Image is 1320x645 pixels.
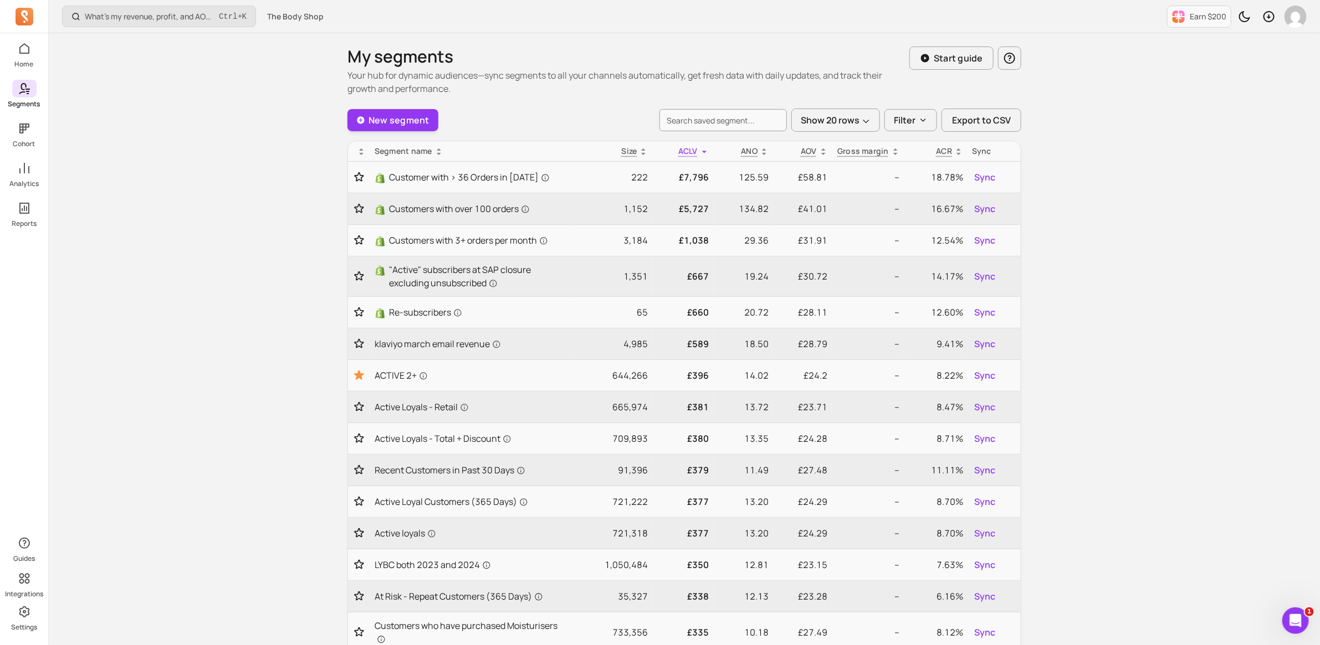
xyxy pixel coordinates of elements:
span: ACTIVE 2+ [375,369,428,382]
p: -- [837,495,900,508]
p: £28.11 [777,306,828,319]
img: Shopify [375,265,386,276]
a: LYBC both 2023 and 2024 [375,558,567,571]
span: "Active" subscribers at SAP closure excluding unsubscribed [389,263,567,290]
h1: My segments [347,47,909,66]
p: £380 [657,432,709,445]
p: 644,266 [576,369,648,382]
p: -- [837,527,900,540]
span: The Body Shop [267,11,324,22]
button: Sync [972,587,997,605]
p: -- [837,590,900,603]
span: ACLV [678,146,698,156]
span: Sync [974,400,995,414]
button: Sync [972,556,997,574]
button: Sync [972,168,997,186]
p: 13.20 [718,527,769,540]
span: Sync [974,337,995,350]
p: Integrations [5,590,43,598]
div: Sync [972,146,1016,157]
p: 13.72 [718,400,769,414]
p: £30.72 [777,270,828,283]
p: £31.91 [777,234,828,247]
button: Sync [972,430,997,447]
p: 125.59 [718,171,769,184]
a: Recent Customers in Past 30 Days [375,463,567,477]
button: The Body Shop [260,7,330,27]
iframe: Intercom live chat [1282,607,1309,634]
p: 16.67% [909,202,963,215]
p: AOV [801,146,817,157]
p: 19.24 [718,270,769,283]
button: Guides [12,532,37,565]
p: £660 [657,306,709,319]
p: £338 [657,590,709,603]
img: Shopify [375,173,386,184]
p: Reports [12,219,37,228]
span: Active Loyal Customers (365 Days) [375,495,528,508]
span: Customers with 3+ orders per month [389,234,548,247]
p: £7,796 [657,171,709,184]
button: Earn $200 [1167,6,1231,28]
p: 65 [576,306,648,319]
p: -- [837,306,900,319]
span: Size [622,146,637,156]
span: Active loyals [375,527,436,540]
button: Sync [972,623,997,641]
span: ANO [741,146,758,156]
p: £24.29 [777,527,828,540]
p: £23.15 [777,558,828,571]
p: Guides [13,554,35,563]
button: Toggle favorite [352,465,366,476]
span: Active Loyals - Total + Discount [375,432,511,445]
p: 1,351 [576,270,648,283]
p: -- [837,337,900,350]
p: Earn $200 [1190,11,1226,22]
a: ShopifyCustomer with > 36 Orders in [DATE] [375,171,567,184]
p: Start guide [934,51,983,65]
p: What’s my revenue, profit, and AOV recently? [85,11,214,22]
p: 6.16% [909,590,963,603]
button: Toggle favorite [352,307,366,318]
p: £667 [657,270,709,283]
p: 13.20 [718,495,769,508]
span: Re-subscribers [389,306,462,319]
span: Customer with > 36 Orders in [DATE] [389,171,550,184]
p: £589 [657,337,709,350]
p: -- [837,463,900,477]
p: £23.71 [777,400,828,414]
p: 13.35 [718,432,769,445]
p: Home [15,60,34,69]
p: 9.41% [909,337,963,350]
p: £41.01 [777,202,828,215]
p: Cohort [13,140,35,148]
span: Sync [974,234,995,247]
button: Sync [972,303,997,321]
button: Toggle dark mode [1234,6,1256,28]
img: Shopify [375,236,386,247]
span: + [219,11,247,22]
p: 134.82 [718,202,769,215]
p: 8.70% [909,527,963,540]
p: 4,985 [576,337,648,350]
kbd: Ctrl [219,11,238,22]
p: Analytics [9,179,39,188]
a: Shopify"Active" subscribers at SAP closure excluding unsubscribed [375,263,567,290]
button: Start guide [909,47,994,70]
span: Sync [974,202,995,215]
p: 8.70% [909,495,963,508]
p: 12.60% [909,306,963,319]
span: Customers with over 100 orders [389,202,530,215]
input: search [659,109,787,131]
p: -- [837,558,900,571]
img: Shopify [375,204,386,215]
button: Filter [884,109,937,131]
p: 665,974 [576,400,648,414]
button: Sync [972,231,997,249]
button: Sync [972,493,997,510]
button: Sync [972,367,997,384]
img: Shopify [375,308,386,319]
p: 3,184 [576,234,648,247]
p: £377 [657,527,709,540]
p: -- [837,171,900,184]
